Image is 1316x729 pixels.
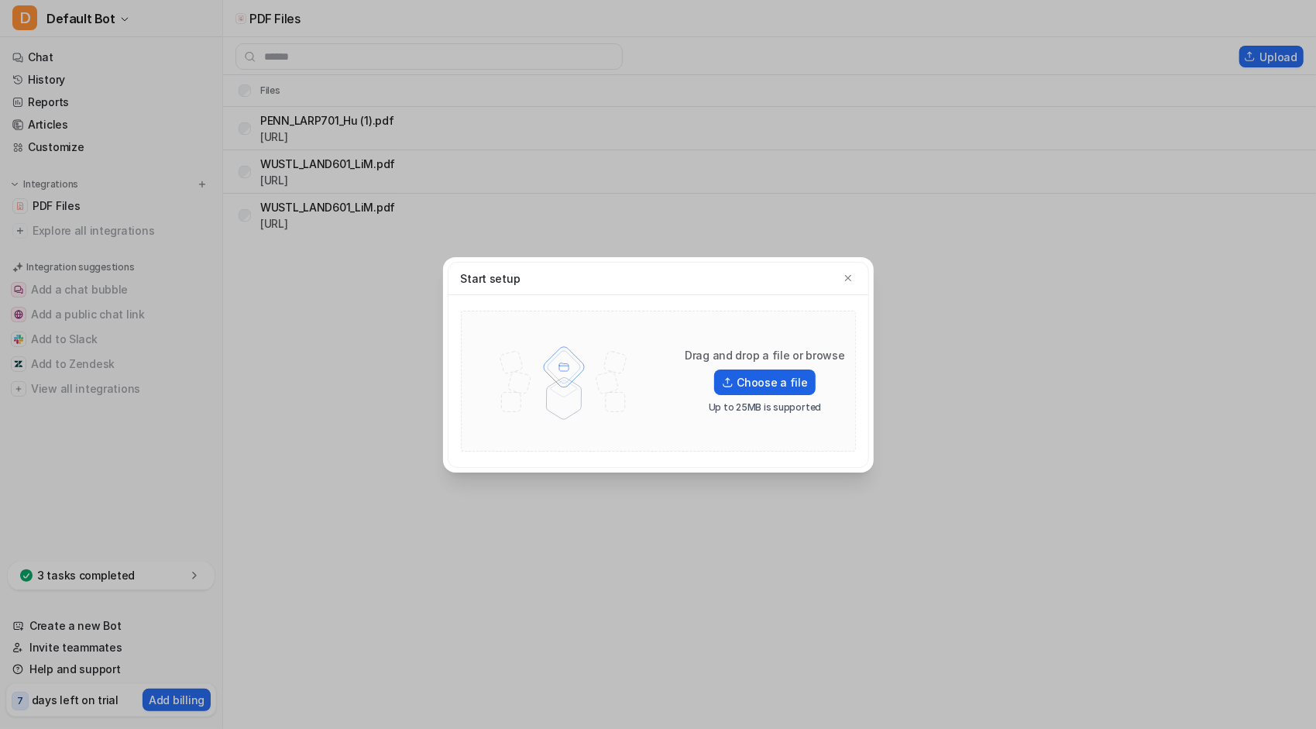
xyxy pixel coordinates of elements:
p: Up to 25MB is supported [709,401,821,414]
label: Choose a file [714,370,815,395]
img: Upload icon [722,377,734,388]
p: Drag and drop a file or browse [685,348,845,363]
img: File upload illustration [477,327,651,435]
p: Start setup [461,270,521,287]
